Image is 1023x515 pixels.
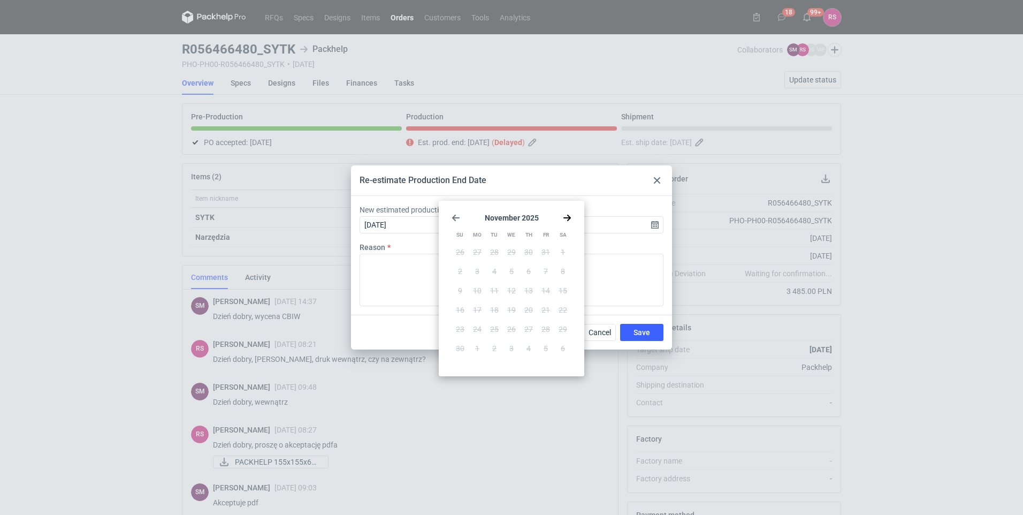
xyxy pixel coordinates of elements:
button: Fri Nov 07 2025 [537,263,554,280]
label: New estimated production end date [360,205,478,215]
button: Tue Nov 25 2025 [486,321,503,338]
span: 1 [475,343,479,354]
div: Fr [538,226,554,244]
button: Sat Nov 29 2025 [554,321,571,338]
span: 30 [524,247,533,257]
span: 30 [456,343,464,354]
span: 18 [490,305,499,315]
button: Sun Nov 16 2025 [452,301,469,319]
button: Tue Oct 28 2025 [486,244,503,261]
span: 29 [507,247,516,257]
button: Tue Nov 18 2025 [486,301,503,319]
button: Save [620,324,663,341]
div: We [503,226,520,244]
span: 5 [509,266,514,277]
span: 26 [456,247,464,257]
button: Thu Nov 06 2025 [520,263,537,280]
button: Sun Nov 09 2025 [452,282,469,299]
button: Mon Nov 10 2025 [469,282,486,299]
span: 23 [456,324,464,335]
button: Mon Oct 27 2025 [469,244,486,261]
span: 2 [492,343,497,354]
span: 3 [509,343,514,354]
button: Fri Nov 14 2025 [537,282,554,299]
span: 19 [507,305,516,315]
span: Save [633,329,650,336]
svg: Go forward 1 month [563,214,571,222]
button: Thu Dec 04 2025 [520,340,537,357]
span: 1 [561,247,565,257]
button: Thu Oct 30 2025 [520,244,537,261]
span: 26 [507,324,516,335]
button: Sat Nov 22 2025 [554,301,571,319]
button: Mon Nov 17 2025 [469,301,486,319]
button: Sun Nov 23 2025 [452,321,469,338]
span: 2 [458,266,462,277]
span: 17 [473,305,482,315]
button: Fri Dec 05 2025 [537,340,554,357]
span: 6 [526,266,531,277]
button: Wed Nov 26 2025 [503,321,520,338]
span: 28 [541,324,550,335]
span: 25 [490,324,499,335]
span: 11 [490,285,499,296]
button: Sun Nov 02 2025 [452,263,469,280]
button: Tue Dec 02 2025 [486,340,503,357]
span: 27 [524,324,533,335]
button: Thu Nov 20 2025 [520,301,537,319]
span: 8 [561,266,565,277]
span: 20 [524,305,533,315]
button: Fri Nov 21 2025 [537,301,554,319]
button: Wed Nov 05 2025 [503,263,520,280]
span: 28 [490,247,499,257]
span: 10 [473,285,482,296]
button: Mon Dec 01 2025 [469,340,486,357]
button: Thu Nov 27 2025 [520,321,537,338]
span: 15 [559,285,567,296]
button: Wed Nov 19 2025 [503,301,520,319]
button: Tue Nov 11 2025 [486,282,503,299]
span: 22 [559,305,567,315]
button: Thu Nov 13 2025 [520,282,537,299]
span: 24 [473,324,482,335]
div: Su [452,226,468,244]
span: 3 [475,266,479,277]
div: Th [521,226,537,244]
button: Mon Nov 24 2025 [469,321,486,338]
div: Mo [469,226,485,244]
button: Wed Nov 12 2025 [503,282,520,299]
span: 4 [492,266,497,277]
button: Wed Oct 29 2025 [503,244,520,261]
div: Re-estimate Production End Date [360,175,486,186]
span: 9 [458,285,462,296]
button: Sat Nov 15 2025 [554,282,571,299]
span: 6 [561,343,565,354]
span: Cancel [589,329,611,336]
div: Tu [486,226,502,244]
button: Mon Nov 03 2025 [469,263,486,280]
span: 29 [559,324,567,335]
button: Fri Nov 28 2025 [537,321,554,338]
button: Sat Nov 08 2025 [554,263,571,280]
span: 27 [473,247,482,257]
button: Sat Dec 06 2025 [554,340,571,357]
button: Sat Nov 01 2025 [554,244,571,261]
button: Tue Nov 04 2025 [486,263,503,280]
span: 13 [524,285,533,296]
button: Fri Oct 31 2025 [537,244,554,261]
span: 31 [541,247,550,257]
div: Sa [555,226,571,244]
span: 21 [541,305,550,315]
span: 12 [507,285,516,296]
label: Reason [360,242,385,253]
button: Wed Dec 03 2025 [503,340,520,357]
button: Sun Oct 26 2025 [452,244,469,261]
svg: Go back 1 month [452,214,460,222]
span: 5 [544,343,548,354]
span: 16 [456,305,464,315]
button: Cancel [584,324,616,341]
section: November 2025 [452,214,571,222]
button: Sun Nov 30 2025 [452,340,469,357]
span: 14 [541,285,550,296]
span: 7 [544,266,548,277]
